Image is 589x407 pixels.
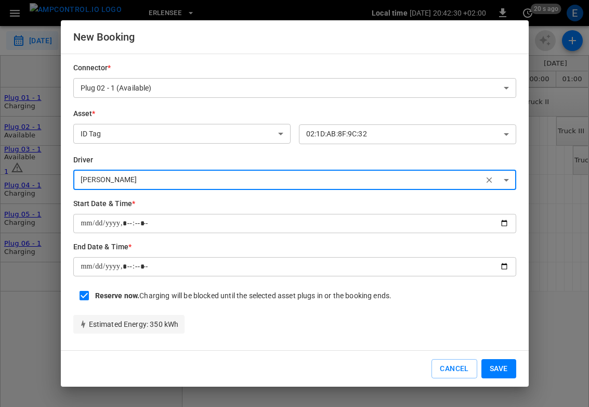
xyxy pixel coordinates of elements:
[73,198,516,210] h6: Start Date & Time
[481,359,516,378] button: Save
[73,155,516,166] h6: Driver
[73,108,291,120] h6: Asset
[95,291,140,300] strong: Reserve now.
[73,170,482,190] div: [PERSON_NAME]
[61,20,529,54] h2: New Booking
[299,124,516,144] div: 02:1D:AB:8F:9C:32
[431,359,477,378] button: Cancel
[95,290,392,301] div: Charging will be blocked until the selected asset plugs in or the booking ends.
[73,78,516,98] div: Plug 02 - 1 (Available)
[73,124,291,144] div: ID Tag
[80,319,179,329] p: Estimated Energy : 350 kWh
[73,241,516,253] h6: End Date & Time
[73,62,516,74] h6: Connector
